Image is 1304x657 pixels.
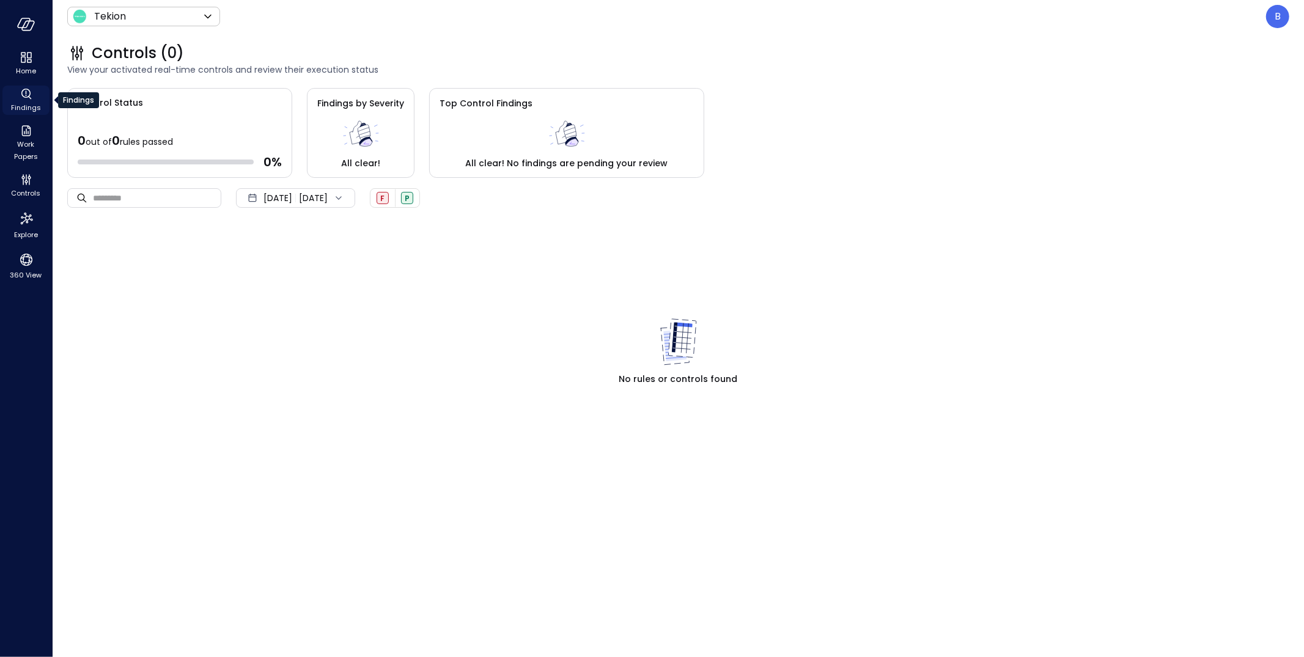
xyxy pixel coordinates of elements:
span: All clear! No findings are pending your review [466,156,668,170]
p: Tekion [94,9,126,24]
div: Failed [377,192,389,204]
span: [DATE] [263,191,292,205]
p: B [1275,9,1281,24]
div: Boaz [1266,5,1289,28]
span: Control Status [68,89,143,109]
span: All clear! [341,156,380,170]
div: Home [2,49,50,78]
span: 0 [112,132,120,149]
div: 360 View [2,249,50,282]
span: Home [16,65,36,77]
span: 0 [78,132,86,149]
span: Controls [12,187,41,199]
span: F [381,193,385,204]
span: Top Control Findings [440,97,532,109]
span: Findings by Severity [317,97,404,109]
div: Findings [58,92,99,108]
span: Work Papers [7,138,45,163]
span: Findings [11,101,41,114]
span: Explore [14,229,38,241]
span: P [405,193,410,204]
div: Passed [401,192,413,204]
span: View your activated real-time controls and review their execution status [67,63,1289,76]
span: Controls (0) [92,43,184,63]
span: out of [86,136,112,148]
div: Work Papers [2,122,50,164]
div: Explore [2,208,50,242]
span: 0 % [263,154,282,170]
div: Controls [2,171,50,200]
div: Findings [2,86,50,115]
span: No rules or controls found [619,372,738,386]
img: Icon [72,9,87,24]
span: rules passed [120,136,173,148]
span: 360 View [10,269,42,281]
